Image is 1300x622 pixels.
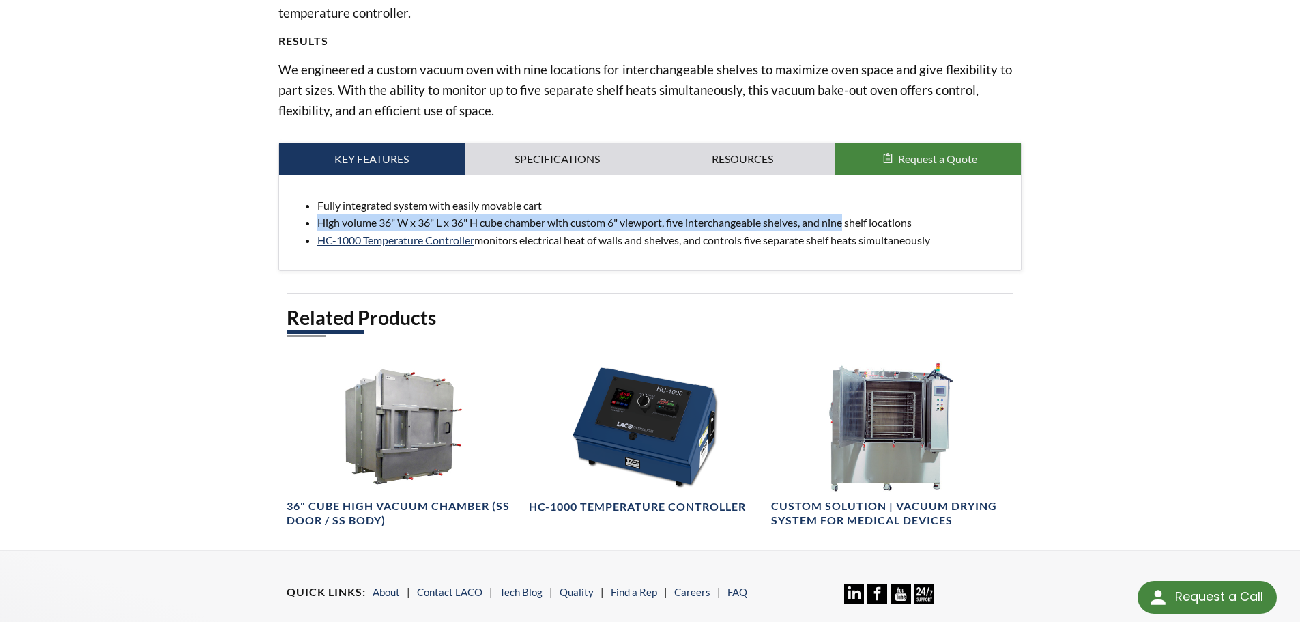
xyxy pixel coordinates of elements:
[500,586,543,598] a: Tech Blog
[317,197,1011,214] li: Fully integrated system with easily movable cart
[835,143,1021,175] button: Request a Quote
[317,214,1011,231] li: High volume 36" W x 36" L x 36" H cube chamber with custom 6" viewport, five interchangeable shel...
[771,361,1005,528] a: Stainless steel vacuum drying system with large cube chamber and multiple shelves and platensCust...
[278,34,1022,48] h4: Results
[771,499,1005,528] h4: Custom Solution | Vacuum Drying System for Medical Devices
[1138,581,1277,614] div: Request a Call
[898,152,977,165] span: Request a Quote
[674,586,710,598] a: Careers
[279,143,465,175] a: Key Features
[317,231,1011,249] li: monitors electrical heat of walls and shelves, and controls five separate shelf heats simultaneously
[727,586,747,598] a: FAQ
[373,586,400,598] a: About
[417,586,482,598] a: Contact LACO
[611,586,657,598] a: Find a Rep
[465,143,650,175] a: Specifications
[1175,581,1263,612] div: Request a Call
[287,305,1014,330] h2: Related Products
[1147,586,1169,608] img: round button
[914,594,934,606] a: 24/7 Support
[560,586,594,598] a: Quality
[278,59,1022,121] p: We engineered a custom vacuum oven with nine locations for interchangeable shelves to maximize ov...
[650,143,836,175] a: Resources
[529,500,746,514] h4: HC-1000 Temperature Controller
[287,361,521,528] a: LVC363636-3322-CH Vacuum Chamber with Hinged Door, left side angle view36" Cube High Vacuum Chamb...
[287,499,521,528] h4: 36" Cube High Vacuum Chamber (SS Door / SS Body)
[529,361,763,515] a: HC-1000, right side angled viewHC-1000 Temperature Controller
[317,234,474,246] a: HC-1000 Temperature Controller
[914,584,934,604] img: 24/7 Support Icon
[287,585,366,599] h4: Quick Links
